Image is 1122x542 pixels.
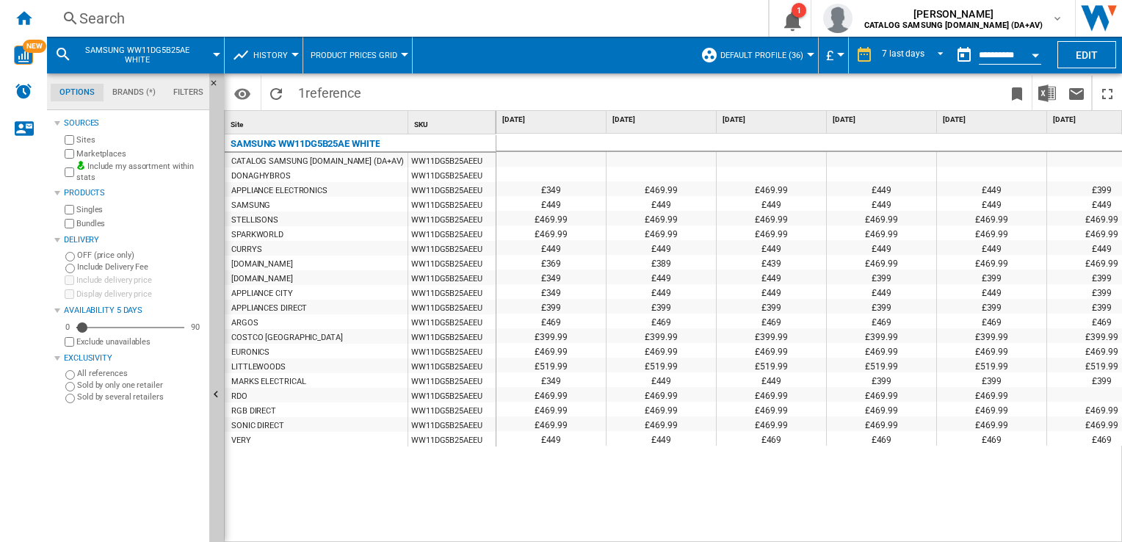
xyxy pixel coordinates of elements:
div: £469.99 [496,343,606,358]
div: SPARKWORLD [231,228,283,242]
label: Include my assortment within stats [76,161,203,184]
input: Marketplaces [65,149,74,159]
div: Exclusivity [64,353,203,364]
span: History [253,51,288,60]
div: £469.99 [717,343,826,358]
div: Availability 5 Days [64,305,203,317]
div: £469.99 [827,225,936,240]
div: £449 [937,284,1046,299]
span: Default profile (36) [720,51,803,60]
div: £449 [827,196,936,211]
div: £449 [496,431,606,446]
div: Sources [64,118,203,129]
label: Bundles [76,218,203,229]
div: [DATE] [609,111,716,129]
button: Bookmark this report [1002,76,1032,110]
div: WW11DG5B25AEEU [408,226,496,241]
span: [DATE] [502,115,603,125]
button: Default profile (36) [720,37,811,73]
div: WW11DG5B25AEEU [408,256,496,270]
div: £399 [937,372,1046,387]
div: £469 [717,431,826,446]
div: DONAGHYBROS [231,169,291,184]
div: £449 [937,181,1046,196]
label: All references [77,368,203,379]
div: APPLIANCE CITY [231,286,293,301]
div: £469.99 [937,211,1046,225]
div: WW11DG5B25AEEU [408,314,496,329]
div: £399 [496,299,606,314]
b: CATALOG SAMSUNG [DOMAIN_NAME] (DA+AV) [864,21,1043,30]
div: WW11DG5B25AEEU [408,417,496,432]
div: £349 [496,284,606,299]
div: £519.99 [937,358,1046,372]
label: Marketplaces [76,148,203,159]
div: £469.99 [607,416,716,431]
input: Sites [65,135,74,145]
div: SKU Sort None [411,111,496,134]
div: £399.99 [937,328,1046,343]
input: Include delivery price [65,275,74,285]
div: CATALOG SAMSUNG [DOMAIN_NAME] (DA+AV) [231,154,404,169]
div: £469.99 [496,402,606,416]
div: WW11DG5B25AEEU [408,197,496,212]
div: WW11DG5B25AEEU [408,329,496,344]
div: £399.99 [607,328,716,343]
div: £469.99 [607,181,716,196]
div: Delivery [64,234,203,246]
div: RGB DIRECT [231,404,276,419]
div: WW11DG5B25AEEU [408,212,496,226]
div: £449 [717,240,826,255]
div: £469 [717,314,826,328]
md-tab-item: Brands (*) [104,84,164,101]
div: £469.99 [827,402,936,416]
button: Send this report by email [1062,76,1091,110]
div: £449 [607,270,716,284]
label: Sites [76,134,203,145]
div: [DATE] [499,111,606,129]
input: Display delivery price [65,337,74,347]
div: £439 [717,255,826,270]
button: md-calendar [949,40,979,70]
div: WW11DG5B25AEEU [408,241,496,256]
div: RDO [231,389,247,404]
div: STELLISONS [231,213,278,228]
div: £349 [496,181,606,196]
div: £469.99 [937,402,1046,416]
button: Product prices grid [311,37,405,73]
div: WW11DG5B25AEEU [408,300,496,314]
div: £469.99 [717,416,826,431]
div: 0 [62,322,73,333]
div: MARKS ELECTRICAL [231,375,305,389]
div: £399 [827,372,936,387]
div: £349 [496,372,606,387]
div: £469.99 [607,211,716,225]
div: COSTCO [GEOGRAPHIC_DATA] [231,330,343,345]
span: [DATE] [943,115,1043,125]
div: LITTLEWOODS [231,360,286,375]
button: SAMSUNG WW11DG5B25AE WHITE [78,37,211,73]
span: SAMSUNG WW11DG5B25AE WHITE [78,46,196,65]
div: ARGOS [231,316,258,330]
div: £469.99 [937,255,1046,270]
div: £399.99 [717,328,826,343]
img: alerts-logo.svg [15,82,32,100]
div: VERY [231,433,251,448]
label: Display delivery price [76,289,203,300]
span: [DATE] [723,115,823,125]
label: OFF (price only) [77,250,203,261]
div: £519.99 [717,358,826,372]
div: WW11DG5B25AEEU [408,388,496,402]
div: £469.99 [827,416,936,431]
div: £399 [827,299,936,314]
div: WW11DG5B25AEEU [408,153,496,167]
div: £399.99 [496,328,606,343]
div: £469.99 [496,211,606,225]
input: Sold by several retailers [65,394,75,403]
div: £469.99 [937,225,1046,240]
div: SAMSUNG WW11DG5B25AE WHITE [231,135,380,153]
div: £389 [607,255,716,270]
div: £469 [496,314,606,328]
div: £449 [827,284,936,299]
div: £449 [607,372,716,387]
